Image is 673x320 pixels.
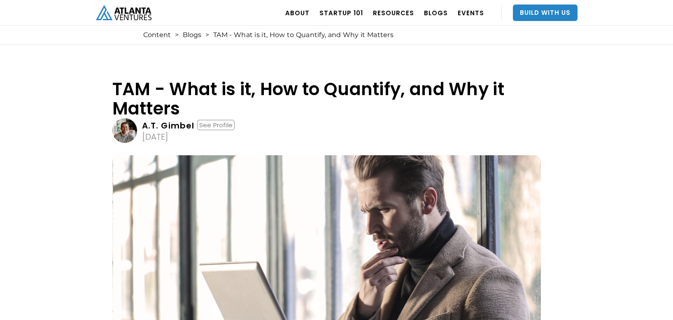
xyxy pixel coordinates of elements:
[112,79,541,118] h1: TAM - What is it, How to Quantify, and Why it Matters
[197,120,235,130] div: See Profile
[213,31,394,39] div: TAM - What is it, How to Quantify, and Why it Matters
[175,31,179,39] div: >
[205,31,209,39] div: >
[142,121,195,130] div: A.T. Gimbel
[319,1,363,24] a: Startup 101
[143,31,171,39] a: Content
[458,1,484,24] a: EVENTS
[373,1,414,24] a: RESOURCES
[142,133,168,141] div: [DATE]
[183,31,201,39] a: Blogs
[285,1,310,24] a: ABOUT
[112,118,541,143] a: A.T. GimbelSee Profile[DATE]
[513,5,578,21] a: Build With Us
[424,1,448,24] a: BLOGS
